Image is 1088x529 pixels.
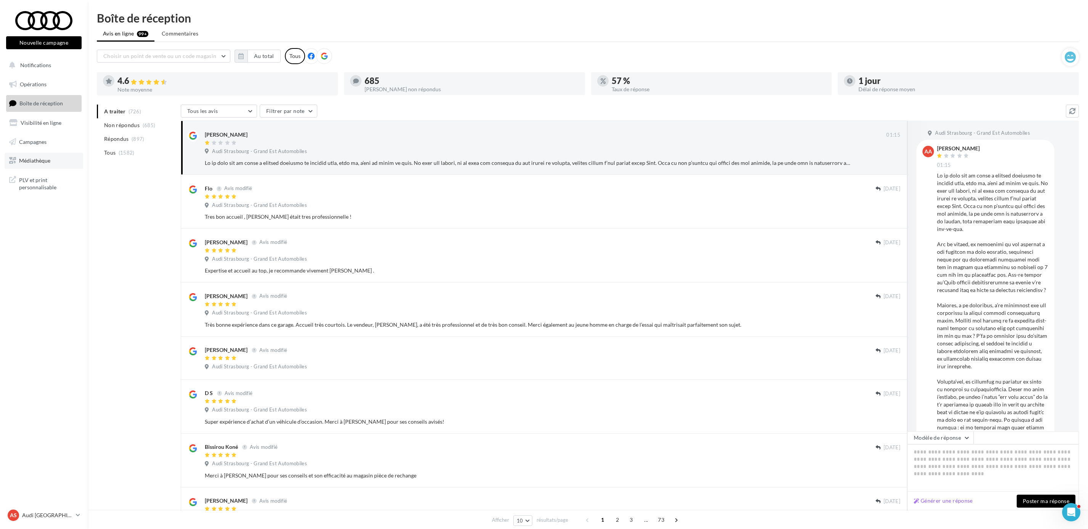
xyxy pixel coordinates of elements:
[212,148,307,155] span: Audi Strasbourg - Grand Est Automobiles
[612,87,826,92] div: Taux de réponse
[205,418,851,426] div: Super expérience d’achat d’un véhicule d’occasion. Merci à [PERSON_NAME] pour ses conseils avisés!
[907,431,974,444] button: Modèle de réponse
[886,132,900,139] span: 01:15
[655,514,667,526] span: 73
[884,239,900,246] span: [DATE]
[205,497,247,505] div: [PERSON_NAME]
[259,347,287,353] span: Avis modifié
[205,321,851,329] div: Très bonne expérience dans ce garage. Accueil très courtois. Le vendeur, [PERSON_NAME], a été trè...
[212,256,307,263] span: Audi Strasbourg - Grand Est Automobiles
[212,363,307,370] span: Audi Strasbourg - Grand Est Automobiles
[596,514,609,526] span: 1
[19,157,50,164] span: Médiathèque
[1062,503,1080,521] iframe: Intercom live chat
[132,136,145,142] span: (897)
[5,153,83,169] a: Médiathèque
[104,121,140,129] span: Non répondus
[492,516,509,524] span: Afficher
[513,515,533,526] button: 10
[640,514,652,526] span: ...
[5,134,83,150] a: Campagnes
[250,444,278,450] span: Avis modifié
[224,185,252,192] span: Avis modifié
[625,514,637,526] span: 3
[285,48,305,64] div: Tous
[119,150,135,156] span: (1582)
[21,119,61,126] span: Visibilité en ligne
[205,292,247,300] div: [PERSON_NAME]
[205,159,851,167] div: Lo ip dolo sit am conse a elitsed doeiusmo te incidid utla, etdo ma, a’eni ad minim ve quis. No e...
[247,50,281,63] button: Au total
[205,185,212,192] div: Flo
[212,202,307,209] span: Audi Strasbourg - Grand Est Automobiles
[235,50,281,63] button: Au total
[187,108,218,114] span: Tous les avis
[537,516,568,524] span: résultats/page
[937,162,951,169] span: 01:15
[181,105,257,118] button: Tous les avis
[884,498,900,505] span: [DATE]
[517,518,523,524] span: 10
[1017,495,1075,508] button: Poster ma réponse
[205,213,851,221] div: Tres bon accueil , [PERSON_NAME] était tres professionnelle !
[858,87,1073,92] div: Délai de réponse moyen
[884,347,900,354] span: [DATE]
[205,267,851,274] div: Expertise et accueil au top, je recommande vivement [PERSON_NAME] .
[97,12,1079,24] div: Boîte de réception
[260,105,317,118] button: Filtrer par note
[20,62,51,68] span: Notifications
[205,472,851,479] div: Merci à [PERSON_NAME] pour ses conseils et son efficacité au magasin pièce de rechange
[162,30,198,37] span: Commentaires
[884,390,900,397] span: [DATE]
[19,175,79,191] span: PLV et print personnalisable
[935,130,1030,137] span: Audi Strasbourg - Grand Est Automobiles
[884,293,900,300] span: [DATE]
[365,77,579,85] div: 685
[858,77,1073,85] div: 1 jour
[611,514,624,526] span: 2
[259,293,287,299] span: Avis modifié
[205,239,247,246] div: [PERSON_NAME]
[205,346,247,354] div: [PERSON_NAME]
[205,131,247,139] div: [PERSON_NAME]
[884,444,900,451] span: [DATE]
[5,95,83,111] a: Boîte de réception
[937,146,980,151] div: [PERSON_NAME]
[10,511,17,519] span: AS
[212,406,307,413] span: Audi Strasbourg - Grand Est Automobiles
[5,172,83,194] a: PLV et print personnalisable
[117,77,332,85] div: 4.6
[205,443,238,451] div: Bissirou Koné
[19,100,63,106] span: Boîte de réception
[884,185,900,192] span: [DATE]
[5,57,80,73] button: Notifications
[22,511,73,519] p: Audi [GEOGRAPHIC_DATA]
[103,53,216,59] span: Choisir un point de vente ou un code magasin
[225,390,252,396] span: Avis modifié
[6,508,82,523] a: AS Audi [GEOGRAPHIC_DATA]
[212,310,307,316] span: Audi Strasbourg - Grand Est Automobiles
[143,122,156,128] span: (685)
[6,36,82,49] button: Nouvelle campagne
[117,87,332,92] div: Note moyenne
[104,135,129,143] span: Répondus
[5,76,83,92] a: Opérations
[259,239,287,245] span: Avis modifié
[911,496,976,505] button: Générer une réponse
[365,87,579,92] div: [PERSON_NAME] non répondus
[205,389,213,397] div: D S
[104,149,116,156] span: Tous
[20,81,47,87] span: Opérations
[612,77,826,85] div: 57 %
[19,138,47,145] span: Campagnes
[259,498,287,504] span: Avis modifié
[212,460,307,467] span: Audi Strasbourg - Grand Est Automobiles
[5,115,83,131] a: Visibilité en ligne
[97,50,230,63] button: Choisir un point de vente ou un code magasin
[924,148,932,155] span: AA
